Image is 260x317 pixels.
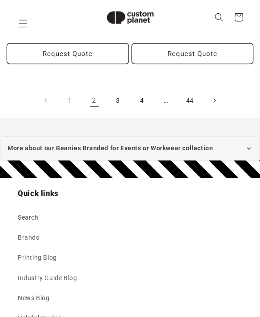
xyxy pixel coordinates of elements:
summary: Search [209,8,229,27]
a: Industry Guide Blog [18,268,242,288]
img: Custom Planet [99,4,161,32]
a: Page 4 [132,91,152,110]
iframe: Chat Widget [108,221,260,317]
a: Page 1 [60,91,80,110]
a: Page 2 [84,91,104,110]
a: Search [18,208,242,228]
h2: Quick links [18,189,242,199]
a: Page 3 [108,91,128,110]
a: Brands [18,228,242,248]
span: … [156,91,176,110]
a: News Blog [18,288,242,308]
summary: Menu [13,14,33,33]
a: Previous page [36,91,56,110]
button: Request Quote [132,43,254,64]
a: Next page [204,91,224,110]
a: Page 44 [180,91,200,110]
nav: Pagination [7,91,253,110]
span: More about our Beanies Branded for Events or Workwear collection [8,143,213,154]
a: Printing Blog [18,248,242,268]
button: Request Quote [7,43,129,64]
